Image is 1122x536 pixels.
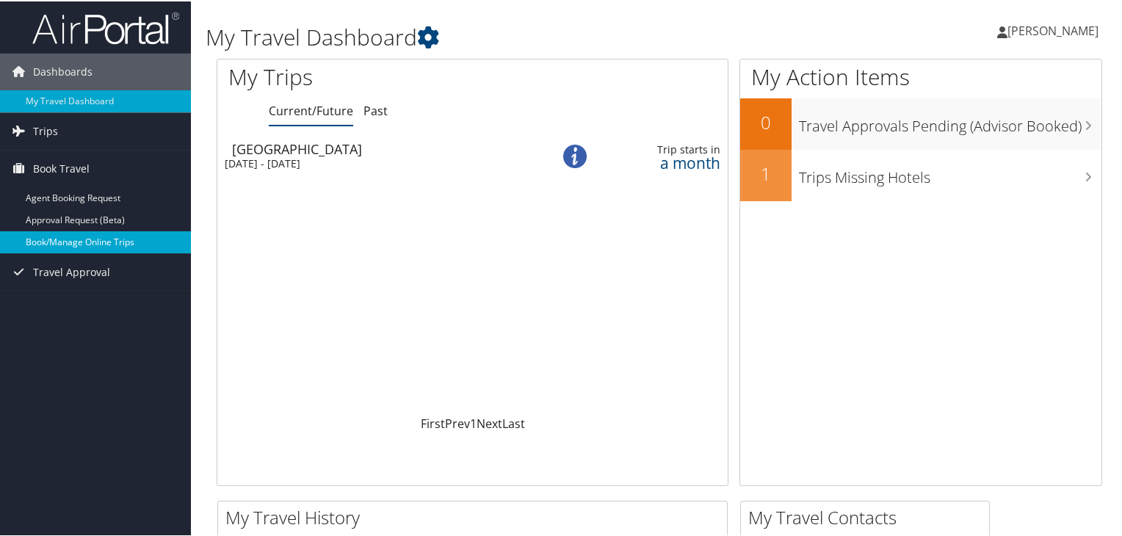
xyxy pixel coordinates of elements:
span: [PERSON_NAME] [1007,21,1099,37]
h3: Travel Approvals Pending (Advisor Booked) [799,107,1101,135]
h2: 1 [740,160,792,185]
h1: My Action Items [740,60,1101,91]
h2: My Travel History [225,504,727,529]
a: Last [502,414,525,430]
div: [DATE] - [DATE] [225,156,526,169]
h1: My Travel Dashboard [206,21,811,51]
a: Prev [445,414,470,430]
div: a month [611,155,721,168]
a: Past [363,101,388,117]
h3: Trips Missing Hotels [799,159,1101,186]
span: Dashboards [33,52,93,89]
span: Trips [33,112,58,148]
h2: My Travel Contacts [748,504,989,529]
h1: My Trips [228,60,504,91]
a: First [421,414,445,430]
a: Current/Future [269,101,353,117]
h2: 0 [740,109,792,134]
a: 1 [470,414,477,430]
a: 1Trips Missing Hotels [740,148,1101,200]
span: Book Travel [33,149,90,186]
span: Travel Approval [33,253,110,289]
img: alert-flat-solid-info.png [563,143,587,167]
a: 0Travel Approvals Pending (Advisor Booked) [740,97,1101,148]
img: airportal-logo.png [32,10,179,44]
div: Trip starts in [611,142,721,155]
div: [GEOGRAPHIC_DATA] [232,141,534,154]
a: Next [477,414,502,430]
a: [PERSON_NAME] [997,7,1113,51]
